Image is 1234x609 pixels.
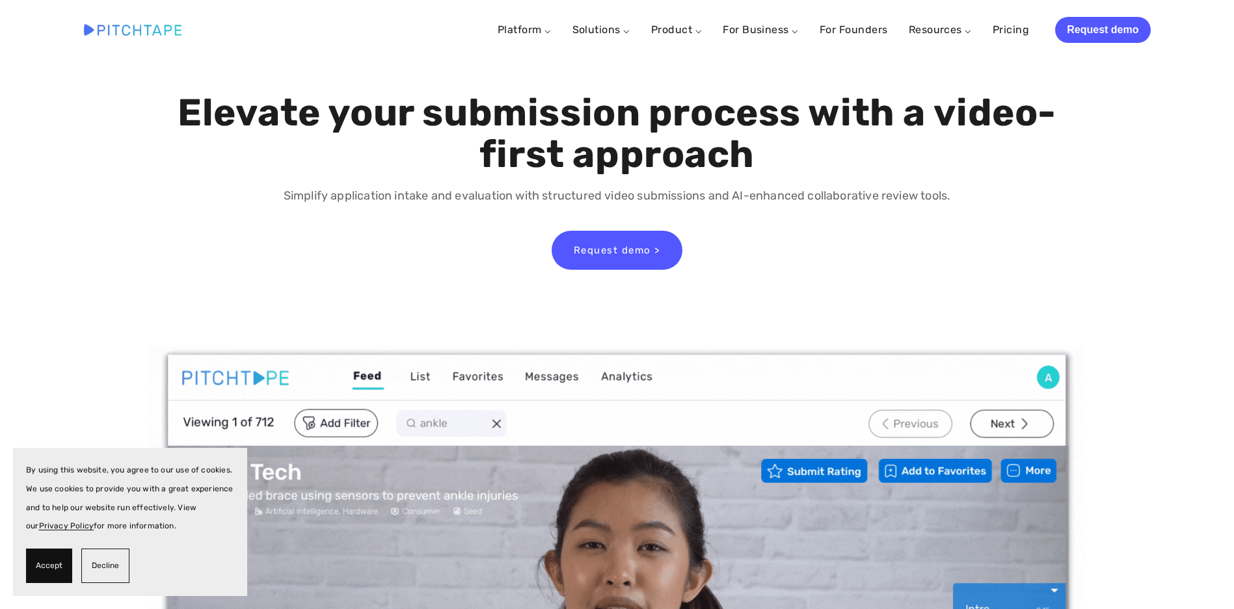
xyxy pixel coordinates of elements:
button: Accept [26,549,72,583]
a: Resources ⌵ [909,23,972,36]
a: Pricing [993,18,1029,42]
a: For Founders [820,18,888,42]
a: Request demo [1055,17,1150,43]
span: Accept [36,556,62,575]
button: Decline [81,549,129,583]
a: Request demo > [552,231,682,270]
a: Solutions ⌵ [572,23,630,36]
iframe: Chat Widget [1169,547,1234,609]
span: Decline [92,556,119,575]
img: Pitchtape | Video Submission Management Software [84,24,181,35]
a: Product ⌵ [651,23,702,36]
a: For Business ⌵ [723,23,799,36]
a: Privacy Policy [39,521,94,530]
a: Platform ⌵ [498,23,552,36]
p: Simplify application intake and evaluation with structured video submissions and AI-enhanced coll... [174,187,1060,205]
section: Cookie banner [13,448,247,596]
h1: Elevate your submission process with a video-first approach [174,92,1060,175]
p: By using this website, you agree to our use of cookies. We use cookies to provide you with a grea... [26,461,234,536]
